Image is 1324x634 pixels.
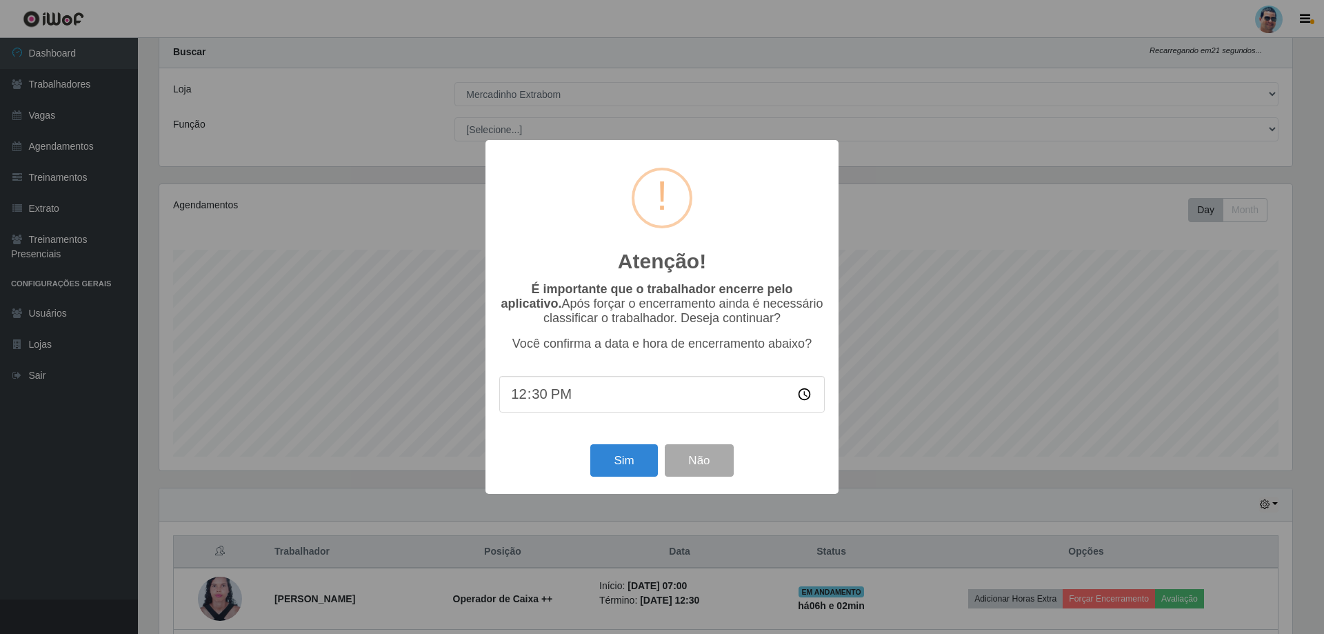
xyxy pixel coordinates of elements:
button: Sim [590,444,657,477]
p: Após forçar o encerramento ainda é necessário classificar o trabalhador. Deseja continuar? [499,282,825,326]
button: Não [665,444,733,477]
p: Você confirma a data e hora de encerramento abaixo? [499,337,825,351]
h2: Atenção! [618,249,706,274]
b: É importante que o trabalhador encerre pelo aplicativo. [501,282,792,310]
